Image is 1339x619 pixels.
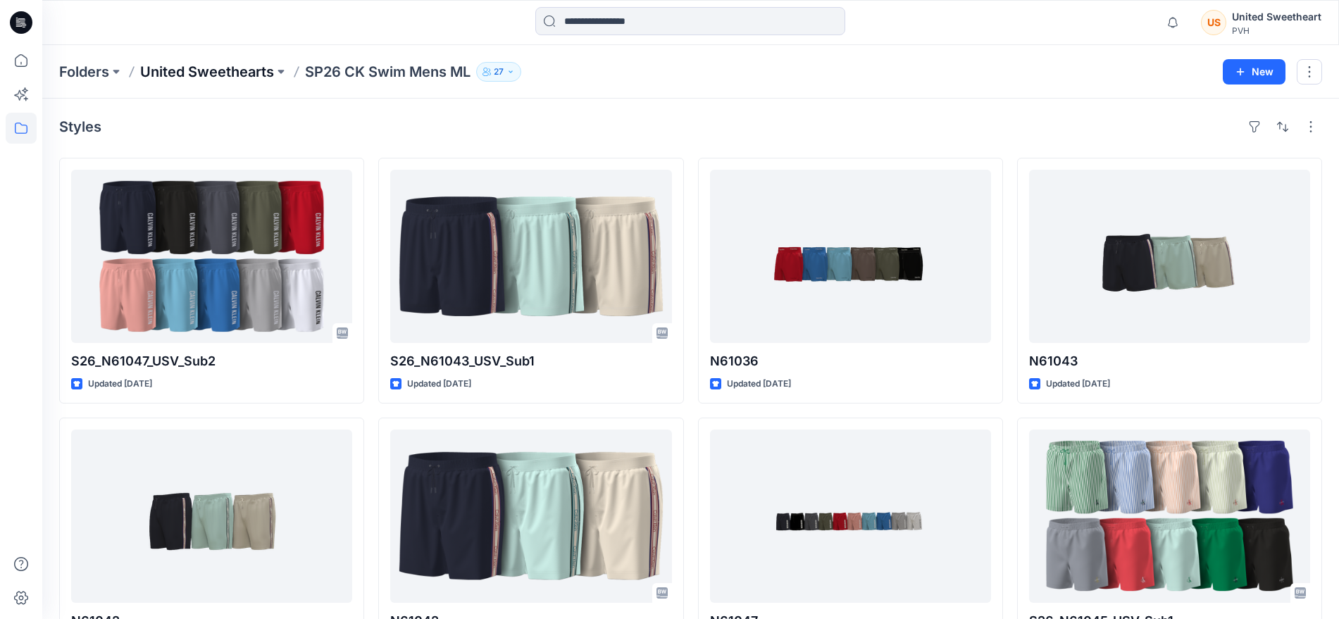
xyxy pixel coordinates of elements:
[59,62,109,82] a: Folders
[710,170,991,343] a: N61036
[1029,170,1310,343] a: N61043
[71,430,352,603] a: N61042
[1046,377,1110,392] p: Updated [DATE]
[1232,8,1321,25] div: United Sweetheart
[71,170,352,343] a: S26_N61047_USV_Sub2
[59,118,101,135] h4: Styles
[390,430,671,603] a: N61042
[71,351,352,371] p: S26_N61047_USV_Sub2
[1223,59,1285,85] button: New
[1232,25,1321,36] div: PVH
[1029,430,1310,603] a: S26_N61045_USV_Sub1
[140,62,274,82] a: United Sweethearts
[1201,10,1226,35] div: US
[1029,351,1310,371] p: N61043
[476,62,521,82] button: 27
[494,64,504,80] p: 27
[407,377,471,392] p: Updated [DATE]
[88,377,152,392] p: Updated [DATE]
[727,377,791,392] p: Updated [DATE]
[710,430,991,603] a: N61047
[390,351,671,371] p: S26_N61043_USV_Sub1
[710,351,991,371] p: N61036
[390,170,671,343] a: S26_N61043_USV_Sub1
[305,62,471,82] p: SP26 CK Swim Mens ML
